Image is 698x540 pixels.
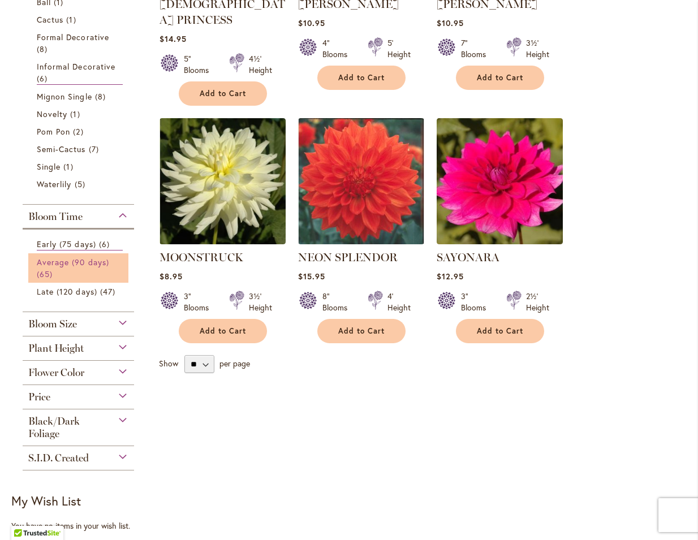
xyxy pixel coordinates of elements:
a: Novelty 1 [37,108,123,120]
span: Early (75 days) [37,239,96,249]
span: Show [159,358,178,369]
a: Cactus 1 [37,14,123,25]
img: Neon Splendor [298,118,424,244]
span: 6 [37,72,50,84]
a: Average (90 days) 65 [37,256,123,280]
button: Add to Cart [456,66,544,90]
span: 47 [100,286,118,297]
a: Neon Splendor [298,236,424,247]
span: Add to Cart [477,73,523,83]
a: Waterlily 5 [37,178,123,190]
span: $12.95 [437,271,464,282]
span: Flower Color [28,366,84,379]
span: Bloom Time [28,210,83,223]
div: 3½' Height [526,37,549,60]
div: You have no items in your wish list. [11,520,152,532]
span: Semi-Cactus [37,144,86,154]
a: MOONSTRUCK [160,236,286,247]
a: Semi-Cactus 7 [37,143,123,155]
div: 5" Blooms [184,53,216,76]
span: $10.95 [437,18,464,28]
span: $8.95 [160,271,183,282]
span: $10.95 [298,18,325,28]
span: Average (90 days) [37,257,109,267]
a: NEON SPLENDOR [298,250,398,264]
div: 4" Blooms [322,37,354,60]
span: 8 [37,43,50,55]
a: Pom Pon 2 [37,126,123,137]
iframe: Launch Accessibility Center [8,500,40,532]
span: S.I.D. Created [28,452,89,464]
span: 2 [73,126,86,137]
a: Late (120 days) 47 [37,286,123,297]
strong: My Wish List [11,493,81,509]
div: 4' Height [387,291,411,313]
span: 8 [95,90,109,102]
span: Plant Height [28,342,84,355]
div: 4½' Height [249,53,272,76]
span: Formal Decorative [37,32,109,42]
span: Single [37,161,61,172]
button: Add to Cart [317,319,406,343]
span: Add to Cart [338,326,385,336]
div: 3" Blooms [184,291,216,313]
span: 7 [89,143,102,155]
a: Single 1 [37,161,123,172]
a: Early (75 days) 6 [37,238,123,250]
span: 1 [70,108,83,120]
img: MOONSTRUCK [160,118,286,244]
span: 1 [63,161,76,172]
div: 8" Blooms [322,291,354,313]
span: Late (120 days) [37,286,97,297]
span: Cactus [37,14,63,25]
span: Pom Pon [37,126,70,137]
span: Add to Cart [200,326,246,336]
span: Bloom Size [28,318,77,330]
a: Formal Decorative 8 [37,31,123,55]
span: per page [219,358,250,369]
span: Price [28,391,50,403]
span: Add to Cart [477,326,523,336]
button: Add to Cart [317,66,406,90]
span: $15.95 [298,271,325,282]
span: 6 [99,238,113,250]
button: Add to Cart [179,81,267,106]
div: 7" Blooms [461,37,493,60]
span: 65 [37,268,55,280]
span: Black/Dark Foliage [28,415,80,440]
a: MOONSTRUCK [160,250,243,264]
button: Add to Cart [456,319,544,343]
img: SAYONARA [437,118,563,244]
a: SAYONARA [437,250,499,264]
span: Mignon Single [37,91,92,102]
span: Add to Cart [200,89,246,98]
span: 5 [75,178,88,190]
div: 3" Blooms [461,291,493,313]
span: Novelty [37,109,67,119]
a: SAYONARA [437,236,563,247]
span: Informal Decorative [37,61,115,72]
span: $14.95 [160,33,187,44]
div: 5' Height [387,37,411,60]
span: Add to Cart [338,73,385,83]
a: Mignon Single 8 [37,90,123,102]
button: Add to Cart [179,319,267,343]
div: 2½' Height [526,291,549,313]
span: Waterlily [37,179,71,189]
a: Informal Decorative 6 [37,61,123,85]
span: 1 [66,14,79,25]
div: 3½' Height [249,291,272,313]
